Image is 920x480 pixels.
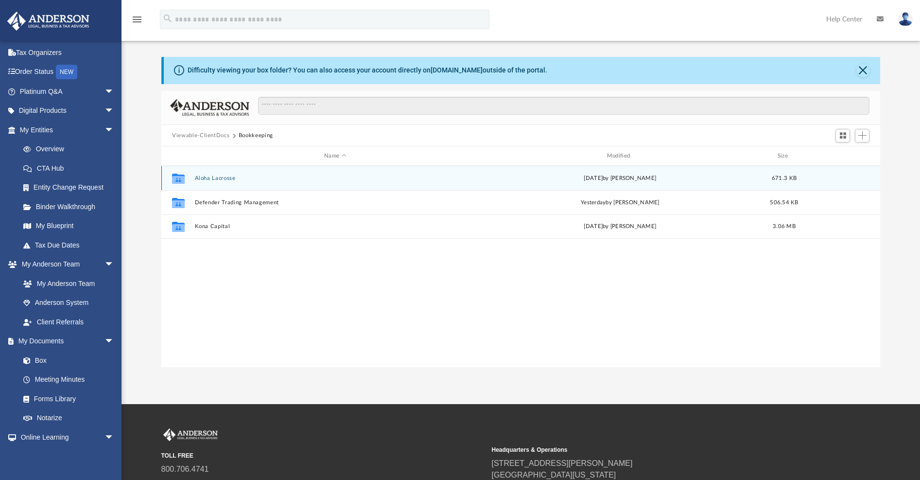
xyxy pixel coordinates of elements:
a: Order StatusNEW [7,62,129,82]
a: Online Learningarrow_drop_down [7,427,124,447]
button: Defender Trading Management [195,199,476,206]
div: Size [765,152,804,160]
span: 506.54 KB [770,200,798,205]
a: menu [131,18,143,25]
div: Difficulty viewing your box folder? You can also access your account directly on outside of the p... [188,65,547,75]
button: Bookkeeping [239,131,273,140]
a: Box [14,351,119,370]
img: Anderson Advisors Platinum Portal [4,12,92,31]
i: menu [131,14,143,25]
span: arrow_drop_down [104,332,124,352]
a: Notarize [14,409,124,428]
a: My Blueprint [14,216,124,236]
span: arrow_drop_down [104,255,124,275]
a: Tax Organizers [7,43,129,62]
span: 671.3 KB [772,176,797,181]
input: Search files and folders [258,97,869,115]
div: [DATE] by [PERSON_NAME] [480,174,761,183]
span: arrow_drop_down [104,82,124,102]
a: Anderson System [14,293,124,313]
a: My Anderson Team [14,274,119,293]
span: arrow_drop_down [104,101,124,121]
span: arrow_drop_down [104,427,124,447]
button: Viewable-ClientDocs [172,131,229,140]
div: Name [194,152,475,160]
a: Platinum Q&Aarrow_drop_down [7,82,129,101]
a: [GEOGRAPHIC_DATA][US_STATE] [492,471,616,479]
small: Headquarters & Operations [492,445,816,454]
a: Digital Productsarrow_drop_down [7,101,129,121]
div: by [PERSON_NAME] [480,198,761,207]
a: My Entitiesarrow_drop_down [7,120,129,140]
img: User Pic [898,12,913,26]
div: id [808,152,876,160]
button: Kona Capital [195,224,476,230]
a: Entity Change Request [14,178,129,197]
a: CTA Hub [14,159,129,178]
a: [DOMAIN_NAME] [431,66,483,74]
button: Switch to Grid View [835,129,850,142]
a: Courses [14,447,124,466]
button: Close [856,64,870,77]
div: id [166,152,190,160]
button: Add [855,129,869,142]
div: Modified [480,152,761,160]
a: Client Referrals [14,312,124,332]
a: 800.706.4741 [161,465,209,473]
a: My Documentsarrow_drop_down [7,332,124,351]
span: 3.06 MB [773,224,796,229]
small: TOLL FREE [161,451,485,460]
span: arrow_drop_down [104,120,124,140]
a: Binder Walkthrough [14,197,129,216]
div: NEW [56,65,77,79]
div: grid [161,166,880,367]
i: search [162,13,173,24]
span: yesterday [581,200,606,205]
button: Aloha Lacrosse [195,175,476,181]
div: [DATE] by [PERSON_NAME] [480,222,761,231]
a: My Anderson Teamarrow_drop_down [7,255,124,274]
a: Meeting Minutes [14,370,124,390]
a: Tax Due Dates [14,235,129,255]
a: [STREET_ADDRESS][PERSON_NAME] [492,459,633,467]
img: Anderson Advisors Platinum Portal [161,428,220,441]
a: Forms Library [14,389,119,409]
a: Overview [14,140,129,159]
